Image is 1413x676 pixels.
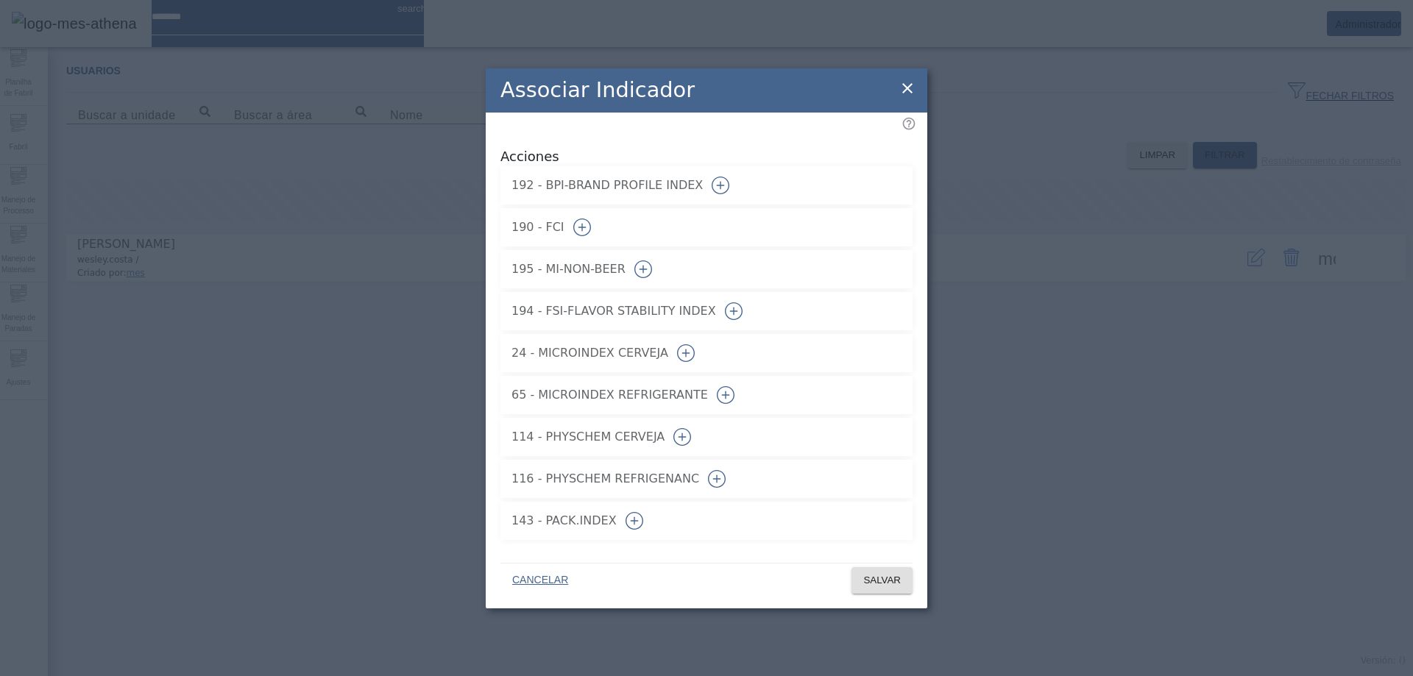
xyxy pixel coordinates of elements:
[511,260,626,278] span: 195 - MI-NON-BEER
[500,567,580,594] button: CANCELAR
[863,573,901,588] span: SALVAR
[511,512,617,530] span: 143 - PACK.INDEX
[511,177,703,194] span: 192 - BPI-BRAND PROFILE INDEX
[511,428,665,446] span: 114 - PHYSCHEM CERVEJA
[511,218,564,236] span: 190 - FCI
[500,146,913,166] span: Acciones
[851,567,913,594] button: SALVAR
[511,470,699,488] span: 116 - PHYSCHEM REFRIGENANC
[511,386,708,404] span: 65 - MICROINDEX REFRIGERANTE
[511,344,668,362] span: 24 - MICROINDEX CERVEJA
[511,302,716,320] span: 194 - FSI-FLAVOR STABILITY INDEX
[512,573,568,588] span: CANCELAR
[500,74,695,106] h2: Associar Indicador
